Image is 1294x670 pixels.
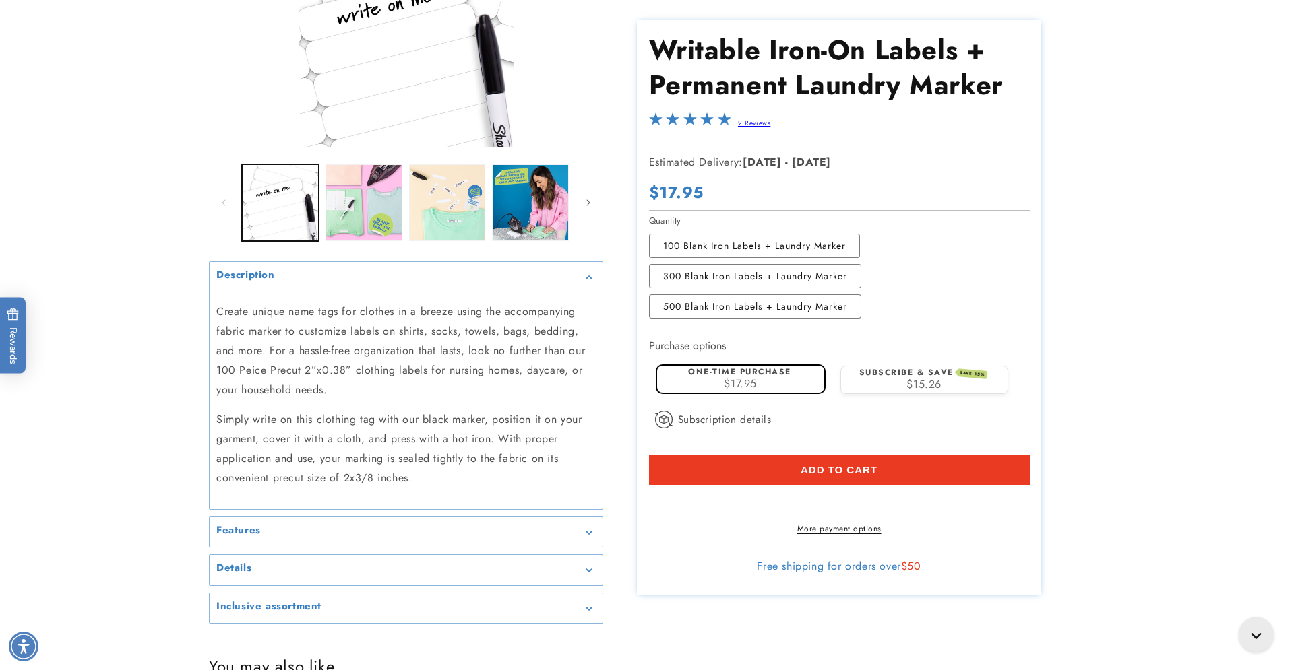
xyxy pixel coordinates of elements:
label: 100 Blank Iron Labels + Laundry Marker [649,234,860,258]
summary: Features [210,517,603,547]
label: Purchase options [649,338,726,354]
span: Rewards [7,308,20,364]
p: Estimated Delivery: [649,152,986,172]
button: Slide left [209,188,239,217]
strong: - [785,154,789,169]
span: $17.95 [649,180,704,204]
strong: [DATE] [792,154,831,169]
label: Subscribe & save [859,366,987,378]
button: Add to cart [649,455,1030,485]
button: Slide right [574,188,603,217]
h2: Details [216,562,251,575]
summary: Inclusive assortment [210,593,603,624]
div: Accessibility Menu [9,632,38,661]
a: More payment options [649,523,1030,535]
span: Subscription details [678,411,772,428]
iframe: Gorgias live chat messenger [1232,612,1281,657]
label: One-time purchase [688,366,791,378]
summary: Description [210,262,603,292]
strong: [DATE] [743,154,782,169]
p: Simply write on this clothing tag with our black marker, position it on your garment, cover it wi... [216,410,596,488]
span: $ [901,558,908,574]
h2: Features [216,524,261,537]
button: Load image 3 in gallery view [409,164,486,241]
label: 300 Blank Iron Labels + Laundry Marker [649,264,861,288]
summary: Details [210,555,603,585]
button: Load image 1 in gallery view [242,164,319,241]
h1: Writable Iron-On Labels + Permanent Laundry Marker [649,32,1030,102]
div: Free shipping for orders over [649,560,1030,573]
legend: Quantity [649,214,683,228]
button: Load image 4 in gallery view [492,164,569,241]
span: Add to cart [801,464,877,476]
button: Load image 2 in gallery view [326,164,402,241]
span: 5.0-star overall rating [649,116,731,131]
iframe: Gorgias live chat window [1002,135,1281,609]
h2: Description [216,269,275,282]
span: SAVE 15% [957,368,987,379]
span: $17.95 [724,376,757,391]
span: $15.26 [906,376,942,392]
span: 50 [907,558,921,574]
h2: Inclusive assortment [216,600,321,613]
a: 2 Reviews - open in a new tab [738,118,770,128]
label: 500 Blank Iron Labels + Laundry Marker [649,294,861,319]
p: Create unique name tags for clothes in a breeze using the accompanying fabric marker to customize... [216,302,596,399]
